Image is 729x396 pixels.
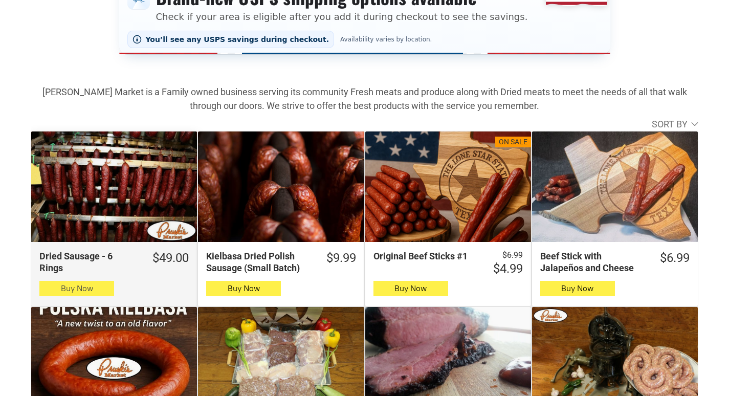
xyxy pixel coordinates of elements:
div: $6.99 [660,250,690,266]
a: Kielbasa Dried Polish Sausage (Small Batch) [198,131,364,242]
div: Kielbasa Dried Polish Sausage (Small Batch) [206,250,311,274]
a: On SaleOriginal Beef Sticks #1 [365,131,531,242]
strong: [PERSON_NAME] Market is a Family owned business serving its community Fresh meats and produce alo... [42,86,687,111]
div: Original Beef Sticks #1 [373,250,478,262]
div: Dried Sausage - 6 Rings [39,250,138,274]
div: On Sale [499,137,527,147]
a: $6.99Beef Stick with Jalapeños and Cheese [532,250,698,274]
div: $4.99 [493,261,523,277]
a: $9.99Kielbasa Dried Polish Sausage (Small Batch) [198,250,364,274]
span: Availability varies by location. [338,36,434,43]
span: Buy Now [228,283,260,293]
a: Dried Sausage - 6 Rings [31,131,197,242]
span: Buy Now [561,283,593,293]
a: $49.00Dried Sausage - 6 Rings [31,250,197,274]
div: $9.99 [326,250,356,266]
button: Buy Now [39,281,114,296]
a: Beef Stick with Jalapeños and Cheese [532,131,698,242]
s: $6.99 [502,250,523,260]
p: Check if your area is eligible after you add it during checkout to see the savings. [156,10,528,24]
button: Buy Now [373,281,448,296]
span: Buy Now [61,283,93,293]
div: Beef Stick with Jalapeños and Cheese [540,250,645,274]
button: Buy Now [540,281,615,296]
button: Buy Now [206,281,281,296]
div: $49.00 [152,250,189,266]
span: Buy Now [394,283,427,293]
a: $6.99 $4.99Original Beef Sticks #1 [365,250,531,277]
span: You’ll see any USPS savings during checkout. [146,35,329,43]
